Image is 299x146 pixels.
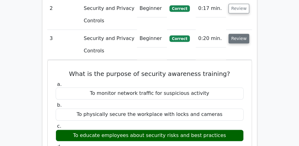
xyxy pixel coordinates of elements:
td: 0:20 min. [196,30,226,47]
span: Correct [169,5,190,11]
button: Review [229,4,250,13]
button: Review [229,34,250,43]
span: a. [57,81,62,87]
div: To monitor network traffic for suspicious activity [56,87,244,100]
span: b. [57,102,62,108]
td: Beginner [137,30,167,47]
td: Security and Privacy Controls [81,30,137,60]
div: To educate employees about security risks and best practices [56,130,244,142]
div: To physically secure the workplace with locks and cameras [56,108,244,121]
span: Correct [169,35,190,42]
td: 3 [47,30,81,60]
span: c. [57,123,62,129]
h5: What is the purpose of security awareness training? [55,70,244,77]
